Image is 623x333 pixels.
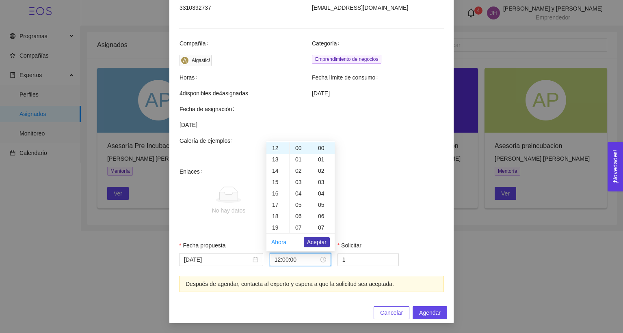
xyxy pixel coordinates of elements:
div: 07 [312,222,335,233]
div: 13 [266,154,289,165]
span: A [183,58,187,64]
div: 03 [290,176,312,188]
div: No hay datos [212,206,246,215]
button: Aceptar [304,237,330,247]
div: 01 [290,154,312,165]
div: 04 [290,188,312,199]
label: Fecha propuesta [179,241,226,250]
div: 19 [266,222,289,233]
span: Emprendimiento de negocios [312,55,381,64]
div: 17 [266,199,289,211]
span: Compañía [180,39,211,48]
div: 15 [266,176,289,188]
input: Hora propuesta [275,255,319,264]
div: 07 [290,222,312,233]
div: 18 [266,211,289,222]
div: 05 [312,199,335,211]
span: Cancelar [380,308,403,317]
a: Ahora [271,239,286,245]
div: 16 [266,188,289,199]
input: Fecha propuesta [184,255,251,264]
span: Categoría [312,39,342,48]
span: Galería de ejemplos [180,136,236,145]
div: 03 [312,176,335,188]
span: [EMAIL_ADDRESS][DOMAIN_NAME] [312,3,443,12]
div: 02 [290,165,312,176]
div: 00 [312,142,335,154]
span: Enlaces [180,167,206,234]
div: 12 [266,142,289,154]
div: 14 [266,165,289,176]
div: 02 [312,165,335,176]
span: Agendar [419,308,441,317]
span: Aceptar [307,238,327,247]
button: Cancelar [374,306,409,319]
span: 3310392737 [180,3,311,12]
div: Algastic! [192,56,210,64]
div: 04 [312,188,335,199]
button: Agendar [413,306,447,319]
button: Open Feedback Widget [608,142,623,191]
span: [DATE] [312,89,443,98]
span: 4 disponibles de 4 asignadas [180,89,311,98]
div: 06 [290,211,312,222]
div: 05 [290,199,312,211]
label: Solicitar [337,241,361,250]
span: [DATE] [180,120,443,129]
div: 01 [312,154,335,165]
span: Horas [180,73,200,82]
input: Solicitar [338,254,398,266]
span: Fecha de asignación [180,105,238,114]
div: 00 [290,142,312,154]
div: Después de agendar, contacta al experto y espera a que la solicitud sea aceptada. [186,279,437,288]
span: Fecha límite de consumo [312,73,381,82]
div: 06 [312,211,335,222]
